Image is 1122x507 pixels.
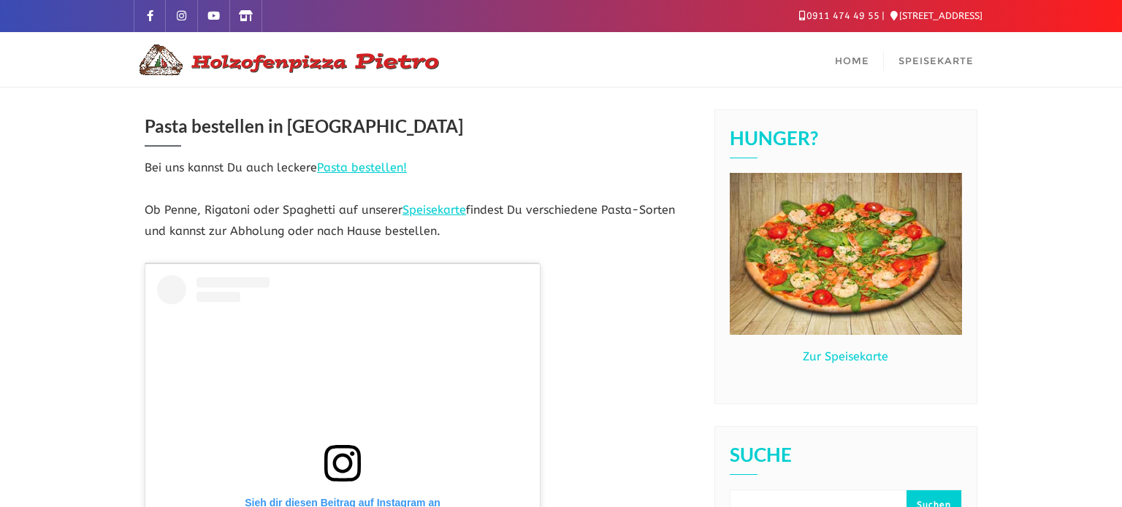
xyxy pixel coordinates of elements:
[402,203,466,217] a: Speisekarte
[890,10,982,21] a: [STREET_ADDRESS]
[835,55,869,66] span: Home
[820,32,884,87] a: Home
[803,349,888,363] a: Zur Speisekarte
[145,109,692,147] h3: Pasta bestellen in [GEOGRAPHIC_DATA]
[884,32,988,87] a: Speisekarte
[898,55,974,66] span: Speisekarte
[730,128,962,158] h2: Hunger?
[134,42,440,77] img: Logo
[317,160,407,174] a: Pasta bestellen!
[799,10,879,21] a: 0911 474 49 55
[730,445,962,475] h2: Suche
